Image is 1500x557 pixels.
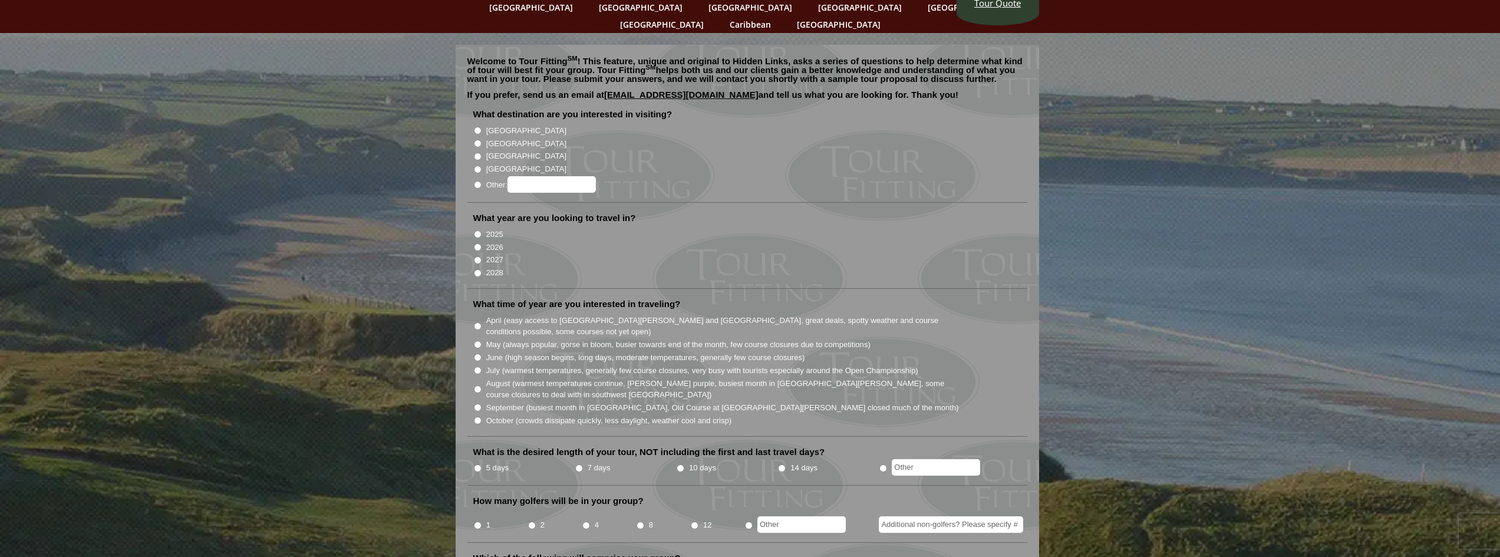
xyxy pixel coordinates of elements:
a: [GEOGRAPHIC_DATA] [614,16,710,33]
a: [EMAIL_ADDRESS][DOMAIN_NAME] [604,90,759,100]
label: 7 days [588,462,611,474]
label: What time of year are you interested in traveling? [473,298,681,310]
label: How many golfers will be in your group? [473,495,644,507]
label: What is the desired length of your tour, NOT including the first and last travel days? [473,446,825,458]
label: [GEOGRAPHIC_DATA] [486,163,566,175]
input: Other [757,516,846,533]
label: 1 [486,519,490,531]
label: September (busiest month in [GEOGRAPHIC_DATA], Old Course at [GEOGRAPHIC_DATA][PERSON_NAME] close... [486,402,959,414]
label: 2027 [486,254,503,266]
a: [GEOGRAPHIC_DATA] [791,16,886,33]
label: [GEOGRAPHIC_DATA] [486,150,566,162]
a: Caribbean [724,16,777,33]
label: [GEOGRAPHIC_DATA] [486,125,566,137]
label: 2028 [486,267,503,279]
label: What destination are you interested in visiting? [473,108,672,120]
label: [GEOGRAPHIC_DATA] [486,138,566,150]
label: Other: [486,176,596,193]
label: 2025 [486,229,503,240]
label: 10 days [689,462,716,474]
label: October (crowds dissipate quickly, less daylight, weather cool and crisp) [486,415,732,427]
p: If you prefer, send us an email at and tell us what you are looking for. Thank you! [467,90,1027,108]
label: 8 [649,519,653,531]
label: August (warmest temperatures continue, [PERSON_NAME] purple, busiest month in [GEOGRAPHIC_DATA][P... [486,378,960,401]
sup: SM [568,55,578,62]
label: 5 days [486,462,509,474]
label: June (high season begins, long days, moderate temperatures, generally few course closures) [486,352,805,364]
sup: SM [646,64,656,71]
label: 4 [595,519,599,531]
label: What year are you looking to travel in? [473,212,636,224]
p: Welcome to Tour Fitting ! This feature, unique and original to Hidden Links, asks a series of que... [467,57,1027,83]
label: April (easy access to [GEOGRAPHIC_DATA][PERSON_NAME] and [GEOGRAPHIC_DATA], great deals, spotty w... [486,315,960,338]
label: 2026 [486,242,503,253]
label: July (warmest temperatures, generally few course closures, very busy with tourists especially aro... [486,365,918,377]
input: Other [892,459,980,476]
input: Additional non-golfers? Please specify # [879,516,1023,533]
label: 12 [703,519,712,531]
input: Other: [507,176,596,193]
label: 2 [540,519,545,531]
label: May (always popular, gorse in bloom, busier towards end of the month, few course closures due to ... [486,339,871,351]
label: 14 days [790,462,817,474]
